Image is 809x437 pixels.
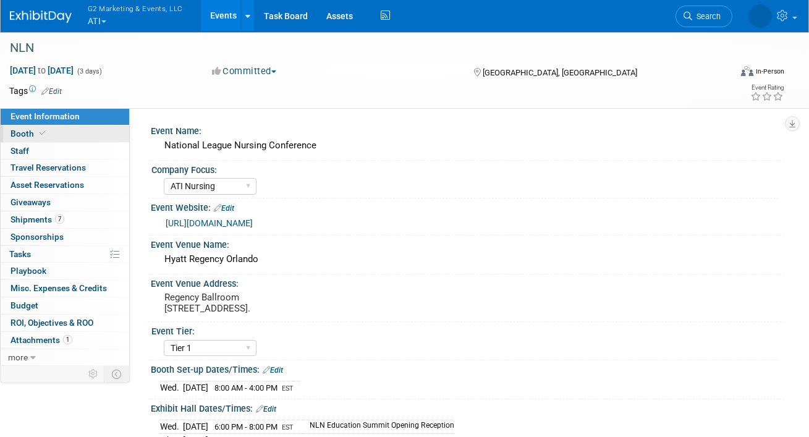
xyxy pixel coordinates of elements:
[1,263,129,279] a: Playbook
[104,366,130,382] td: Toggle Event Tabs
[151,322,779,337] div: Event Tier:
[183,420,208,434] td: [DATE]
[214,422,277,431] span: 6:00 PM - 8:00 PM
[1,349,129,366] a: more
[1,297,129,314] a: Budget
[755,67,784,76] div: In-Person
[741,66,753,76] img: Format-Inperson.png
[166,218,253,228] a: [URL][DOMAIN_NAME]
[1,315,129,331] a: ROI, Objectives & ROO
[36,66,48,75] span: to
[40,130,46,137] i: Booth reservation complete
[11,335,72,345] span: Attachments
[76,67,102,75] span: (3 days)
[11,163,86,172] span: Travel Reservations
[1,108,129,125] a: Event Information
[1,194,129,211] a: Giveaways
[151,399,784,415] div: Exhibit Hall Dates/Times:
[1,211,129,228] a: Shipments7
[11,214,64,224] span: Shipments
[214,383,277,392] span: 8:00 AM - 4:00 PM
[160,420,183,434] td: Wed.
[88,2,183,15] span: G2 Marketing & Events, LLC
[10,11,72,23] img: ExhibitDay
[263,366,283,375] a: Edit
[151,274,784,290] div: Event Venue Address:
[55,214,64,224] span: 7
[183,381,208,394] td: [DATE]
[1,159,129,176] a: Travel Reservations
[1,143,129,159] a: Staff
[282,423,294,431] span: EST
[151,122,784,137] div: Event Name:
[208,65,281,78] button: Committed
[676,6,732,27] a: Search
[748,4,772,28] img: Nora McQuillan
[692,12,721,21] span: Search
[1,125,129,142] a: Booth
[11,111,80,121] span: Event Information
[160,250,775,269] div: Hyatt Regency Orlando
[483,68,637,77] span: [GEOGRAPHIC_DATA], [GEOGRAPHIC_DATA]
[151,161,779,176] div: Company Focus:
[214,204,234,213] a: Edit
[1,332,129,349] a: Attachments1
[1,229,129,245] a: Sponsorships
[256,405,276,414] a: Edit
[63,335,72,344] span: 1
[11,266,46,276] span: Playbook
[11,129,48,138] span: Booth
[750,85,784,91] div: Event Rating
[1,177,129,193] a: Asset Reservations
[282,384,294,392] span: EST
[11,232,64,242] span: Sponsorships
[41,87,62,96] a: Edit
[9,65,74,76] span: [DATE] [DATE]
[1,246,129,263] a: Tasks
[11,197,51,207] span: Giveaways
[151,360,784,376] div: Booth Set-up Dates/Times:
[83,366,104,382] td: Personalize Event Tab Strip
[160,136,775,155] div: National League Nursing Conference
[164,292,401,314] pre: Regency Ballroom [STREET_ADDRESS].
[1,280,129,297] a: Misc. Expenses & Credits
[151,235,784,251] div: Event Venue Name:
[9,85,62,97] td: Tags
[8,352,28,362] span: more
[302,420,454,434] td: NLN Education Summit Opening Reception
[11,318,93,328] span: ROI, Objectives & ROO
[6,37,718,59] div: NLN
[160,381,183,394] td: Wed.
[9,249,31,259] span: Tasks
[671,64,784,83] div: Event Format
[11,180,84,190] span: Asset Reservations
[151,198,784,214] div: Event Website:
[11,300,38,310] span: Budget
[11,146,29,156] span: Staff
[11,283,107,293] span: Misc. Expenses & Credits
